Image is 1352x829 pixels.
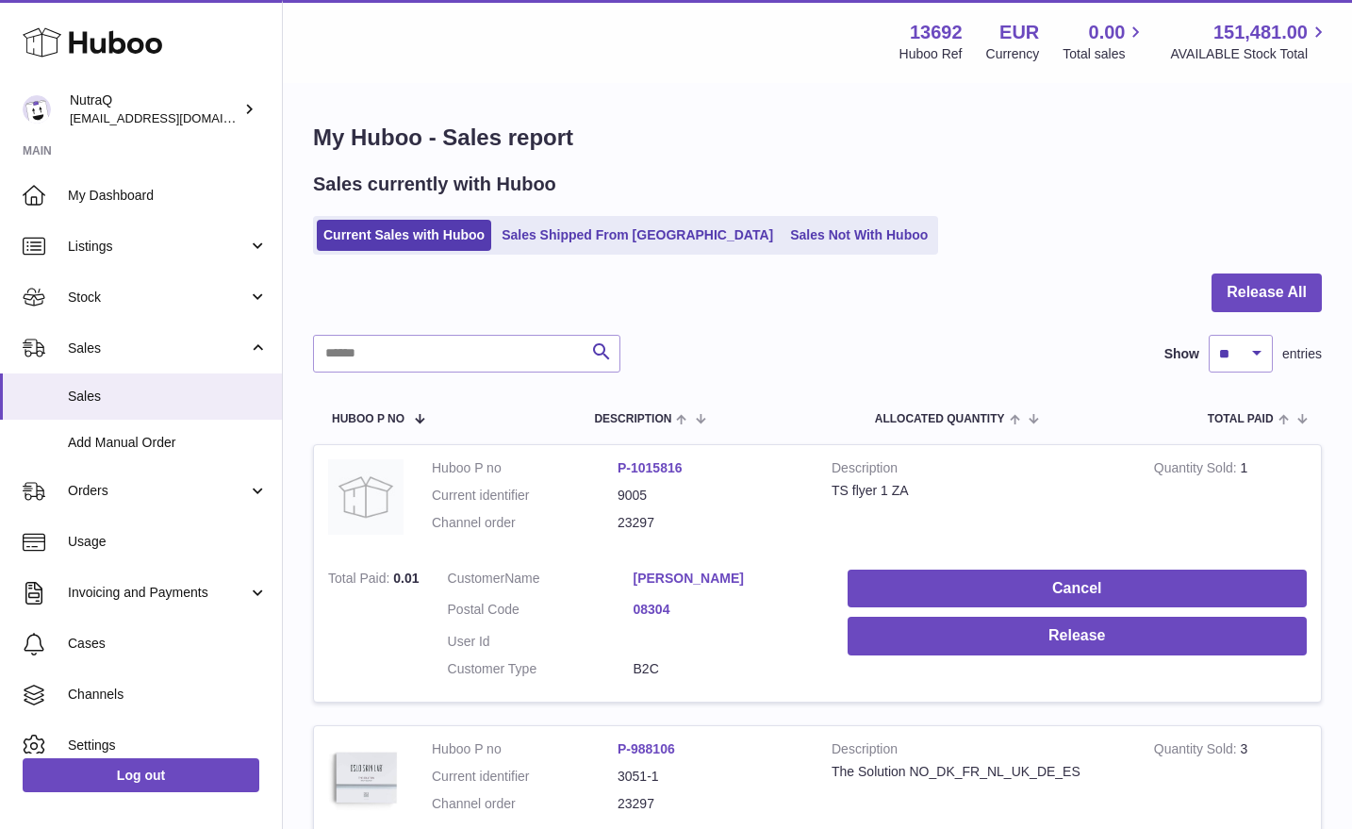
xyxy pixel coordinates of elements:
span: AVAILABLE Stock Total [1170,45,1329,63]
span: Customer [448,571,505,586]
span: Cases [68,635,268,653]
span: 151,481.00 [1213,20,1308,45]
span: Add Manual Order [68,434,268,452]
td: 1 [1140,445,1321,555]
span: Listings [68,238,248,256]
label: Show [1164,345,1199,363]
strong: 13692 [910,20,963,45]
h1: My Huboo - Sales report [313,123,1322,153]
span: 0.01 [393,571,419,586]
div: TS flyer 1 ZA [832,482,1126,500]
span: My Dashboard [68,187,268,205]
strong: Description [832,459,1126,482]
div: Currency [986,45,1040,63]
a: 0.00 Total sales [1063,20,1146,63]
img: 136921728478892.jpg [328,740,404,816]
dd: 23297 [618,514,803,532]
button: Release All [1212,274,1322,312]
dt: Postal Code [448,601,634,623]
a: 151,481.00 AVAILABLE Stock Total [1170,20,1329,63]
span: Description [594,413,671,425]
button: Cancel [848,570,1307,608]
div: The Solution NO_DK_FR_NL_UK_DE_ES [832,763,1126,781]
dd: 9005 [618,487,803,505]
dt: Channel order [432,514,618,532]
dt: Current identifier [432,768,618,786]
span: Usage [68,533,268,551]
span: Settings [68,737,268,754]
span: entries [1282,345,1322,363]
dt: User Id [448,633,634,651]
dt: Customer Type [448,660,634,678]
span: [EMAIL_ADDRESS][DOMAIN_NAME] [70,110,277,125]
span: 0.00 [1089,20,1126,45]
dd: 23297 [618,795,803,813]
img: no-photo.jpg [328,459,404,535]
span: Sales [68,340,248,357]
span: Stock [68,289,248,307]
span: ALLOCATED Quantity [875,413,1005,425]
a: Sales Not With Huboo [783,220,934,251]
h2: Sales currently with Huboo [313,172,556,197]
dd: 3051-1 [618,768,803,786]
span: Total sales [1063,45,1146,63]
dd: B2C [634,660,819,678]
dt: Channel order [432,795,618,813]
dt: Current identifier [432,487,618,505]
button: Release [848,617,1307,655]
span: Total paid [1208,413,1274,425]
span: Orders [68,482,248,500]
span: Channels [68,686,268,704]
dt: Huboo P no [432,459,618,477]
strong: Quantity Sold [1154,741,1241,761]
a: 08304 [634,601,819,619]
a: Current Sales with Huboo [317,220,491,251]
img: log@nutraq.com [23,95,51,124]
strong: Total Paid [328,571,393,590]
dt: Name [448,570,634,592]
div: Huboo Ref [899,45,963,63]
div: NutraQ [70,91,239,127]
strong: Description [832,740,1126,763]
a: Sales Shipped From [GEOGRAPHIC_DATA] [495,220,780,251]
a: [PERSON_NAME] [634,570,819,588]
dt: Huboo P no [432,740,618,758]
span: Sales [68,388,268,406]
strong: EUR [999,20,1039,45]
span: Invoicing and Payments [68,584,248,602]
strong: Quantity Sold [1154,460,1241,480]
a: Log out [23,758,259,792]
span: Huboo P no [332,413,404,425]
a: P-988106 [618,741,675,756]
a: P-1015816 [618,460,683,475]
